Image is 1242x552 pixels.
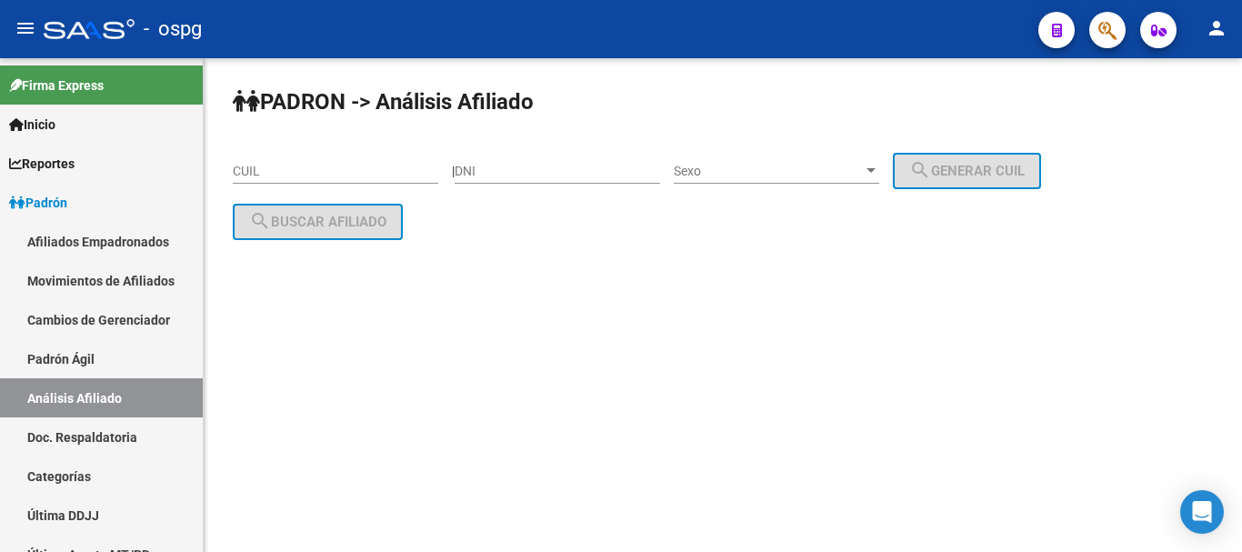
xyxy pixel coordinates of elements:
[9,115,55,135] span: Inicio
[893,153,1041,189] button: Generar CUIL
[9,75,104,95] span: Firma Express
[9,193,67,213] span: Padrón
[1206,17,1227,39] mat-icon: person
[909,159,931,181] mat-icon: search
[249,210,271,232] mat-icon: search
[144,9,202,49] span: - ospg
[233,204,403,240] button: Buscar afiliado
[1180,490,1224,534] div: Open Intercom Messenger
[674,164,863,179] span: Sexo
[909,163,1025,179] span: Generar CUIL
[452,164,1055,178] div: |
[233,89,534,115] strong: PADRON -> Análisis Afiliado
[9,154,75,174] span: Reportes
[249,214,386,230] span: Buscar afiliado
[15,17,36,39] mat-icon: menu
